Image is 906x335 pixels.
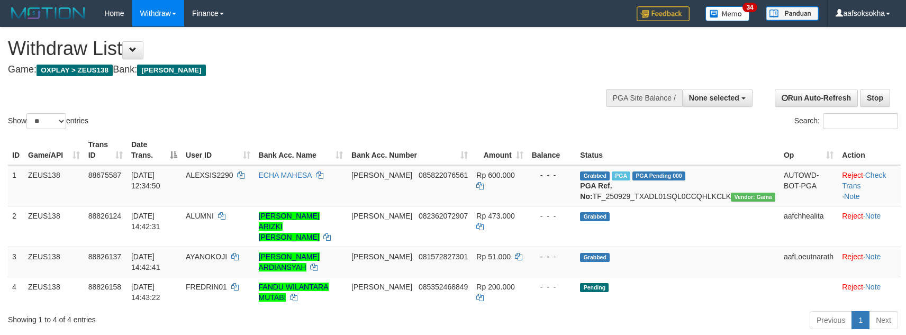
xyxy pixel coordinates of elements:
span: Copy 085352468849 to clipboard [419,283,468,291]
td: aafchhealita [780,206,838,247]
a: ECHA MAHESA [259,171,312,179]
span: Rp 51.000 [476,252,511,261]
span: [PERSON_NAME] [351,212,412,220]
th: Trans ID: activate to sort column ascending [84,135,127,165]
td: ZEUS138 [24,247,84,277]
span: Marked by aafpengsreynich [612,171,630,180]
th: Action [838,135,901,165]
b: PGA Ref. No: [580,182,612,201]
span: OXPLAY > ZEUS138 [37,65,113,76]
span: None selected [689,94,739,102]
th: Op: activate to sort column ascending [780,135,838,165]
label: Search: [794,113,898,129]
div: PGA Site Balance / [606,89,682,107]
a: Reject [842,212,863,220]
a: [PERSON_NAME] ARIZKI [PERSON_NAME] [259,212,320,241]
th: ID [8,135,24,165]
span: [DATE] 14:42:41 [131,252,160,271]
div: - - - [532,211,572,221]
span: Grabbed [580,253,610,262]
img: MOTION_logo.png [8,5,88,21]
span: [PERSON_NAME] [351,252,412,261]
a: 1 [851,311,869,329]
span: 88826137 [88,252,121,261]
input: Search: [823,113,898,129]
a: Reject [842,252,863,261]
th: User ID: activate to sort column ascending [182,135,255,165]
span: Vendor URL: https://trx31.1velocity.biz [731,193,775,202]
span: 88675587 [88,171,121,179]
a: Stop [860,89,890,107]
span: 88826124 [88,212,121,220]
span: Copy 082362072907 to clipboard [419,212,468,220]
td: · · [838,165,901,206]
a: Check Trans [842,171,886,190]
td: 3 [8,247,24,277]
td: TF_250929_TXADL01SQL0CCQHLKCLK [576,165,780,206]
img: Feedback.jpg [637,6,690,21]
span: Rp 600.000 [476,171,514,179]
span: Copy 081572827301 to clipboard [419,252,468,261]
td: · [838,247,901,277]
th: Date Trans.: activate to sort column descending [127,135,182,165]
th: Bank Acc. Number: activate to sort column ascending [347,135,472,165]
a: Reject [842,171,863,179]
td: AUTOWD-BOT-PGA [780,165,838,206]
th: Balance [528,135,576,165]
span: [DATE] 12:34:50 [131,171,160,190]
td: ZEUS138 [24,165,84,206]
div: Showing 1 to 4 of 4 entries [8,310,369,325]
img: Button%20Memo.svg [705,6,750,21]
span: 88826158 [88,283,121,291]
span: ALUMNI [186,212,214,220]
th: Game/API: activate to sort column ascending [24,135,84,165]
span: [DATE] 14:43:22 [131,283,160,302]
a: Next [869,311,898,329]
td: ZEUS138 [24,206,84,247]
span: AYANOKOJI [186,252,227,261]
span: PGA Pending [632,171,685,180]
h4: Game: Bank: [8,65,593,75]
td: ZEUS138 [24,277,84,307]
a: Note [865,212,881,220]
a: FANDU WILANTARA MUTABI [259,283,329,302]
a: [PERSON_NAME] ARDIANSYAH [259,252,320,271]
span: [DATE] 14:42:31 [131,212,160,231]
div: - - - [532,251,572,262]
span: FREDRIN01 [186,283,227,291]
span: Copy 085822076561 to clipboard [419,171,468,179]
th: Status [576,135,780,165]
h1: Withdraw List [8,38,593,59]
div: - - - [532,170,572,180]
span: [PERSON_NAME] [137,65,205,76]
button: None selected [682,89,753,107]
span: Grabbed [580,171,610,180]
span: Rp 473.000 [476,212,514,220]
span: ALEXSIS2290 [186,171,233,179]
span: Pending [580,283,609,292]
span: [PERSON_NAME] [351,283,412,291]
img: panduan.png [766,6,819,21]
span: Grabbed [580,212,610,221]
div: - - - [532,282,572,292]
select: Showentries [26,113,66,129]
th: Bank Acc. Name: activate to sort column ascending [255,135,348,165]
span: Rp 200.000 [476,283,514,291]
td: aafLoeutnarath [780,247,838,277]
td: 2 [8,206,24,247]
span: 34 [742,3,757,12]
a: Reject [842,283,863,291]
a: Run Auto-Refresh [775,89,858,107]
span: [PERSON_NAME] [351,171,412,179]
td: 1 [8,165,24,206]
a: Note [844,192,860,201]
a: Note [865,283,881,291]
td: · [838,277,901,307]
td: · [838,206,901,247]
th: Amount: activate to sort column ascending [472,135,527,165]
label: Show entries [8,113,88,129]
a: Previous [810,311,852,329]
a: Note [865,252,881,261]
td: 4 [8,277,24,307]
